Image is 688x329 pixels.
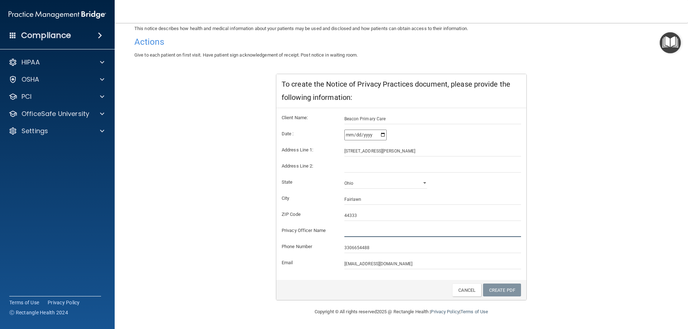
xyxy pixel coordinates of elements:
span: Give to each patient on first visit. Have patient sign acknowledgement of receipt. Post notice in... [134,52,358,58]
a: Create PDF [483,284,521,297]
p: PCI [21,92,32,101]
a: OSHA [9,75,104,84]
a: Privacy Policy [431,309,459,314]
h4: Actions [134,37,668,47]
span: Ⓒ Rectangle Health 2024 [9,309,68,316]
a: Settings [9,127,104,135]
label: Email [276,258,339,267]
label: Address Line 1: [276,146,339,154]
div: Copyright © All rights reserved 2025 @ Rectangle Health | | [271,300,532,323]
label: Phone Number [276,242,339,251]
img: PMB logo [9,8,106,22]
label: ZIP Code [276,210,339,219]
a: Terms of Use [460,309,488,314]
label: Address Line 2: [276,162,339,170]
h4: Compliance [21,30,71,40]
div: To create the Notice of Privacy Practices document, please provide the following information: [276,74,526,108]
p: OSHA [21,75,39,84]
label: Date : [276,130,339,138]
a: HIPAA [9,58,104,67]
label: City [276,194,339,203]
button: Open Resource Center [660,32,681,53]
a: OfficeSafe University [9,110,104,118]
span: This notice describes how health and medical information about your patients may be used and disc... [134,26,468,31]
label: State [276,178,339,187]
label: Privacy Officer Name [276,226,339,235]
a: Terms of Use [9,299,39,306]
p: OfficeSafe University [21,110,89,118]
label: Client Name: [276,113,339,122]
p: HIPAA [21,58,40,67]
a: PCI [9,92,104,101]
p: Settings [21,127,48,135]
a: Privacy Policy [48,299,80,306]
input: _____ [344,210,521,221]
a: Cancel [452,284,481,297]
